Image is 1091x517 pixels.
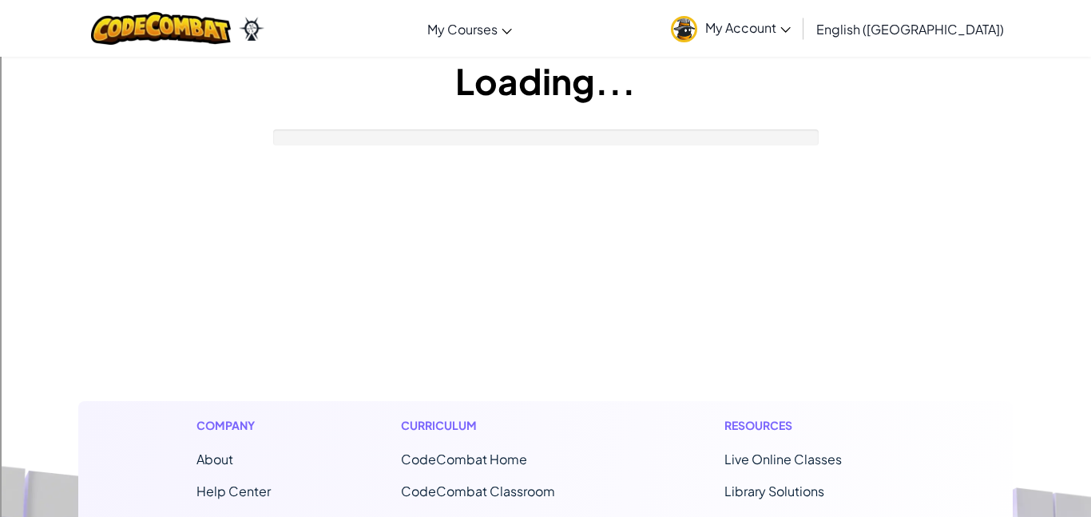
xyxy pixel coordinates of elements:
img: avatar [671,16,697,42]
img: Ozaria [239,17,264,41]
a: English ([GEOGRAPHIC_DATA]) [808,7,1012,50]
a: My Account [663,3,799,54]
img: CodeCombat logo [91,12,231,45]
span: My Courses [427,21,498,38]
a: My Courses [419,7,520,50]
span: My Account [705,19,791,36]
span: English ([GEOGRAPHIC_DATA]) [816,21,1004,38]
